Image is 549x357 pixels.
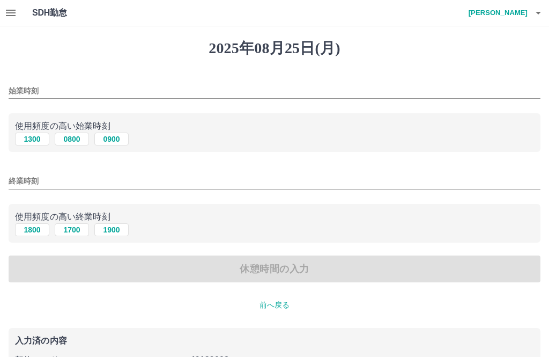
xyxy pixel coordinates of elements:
[94,223,129,236] button: 1900
[94,133,129,145] button: 0900
[55,223,89,236] button: 1700
[15,337,534,345] p: 入力済の内容
[9,300,540,311] p: 前へ戻る
[15,133,49,145] button: 1300
[15,223,49,236] button: 1800
[9,39,540,57] h1: 2025年08月25日(月)
[15,210,534,223] p: 使用頻度の高い終業時刻
[15,120,534,133] p: 使用頻度の高い始業時刻
[55,133,89,145] button: 0800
